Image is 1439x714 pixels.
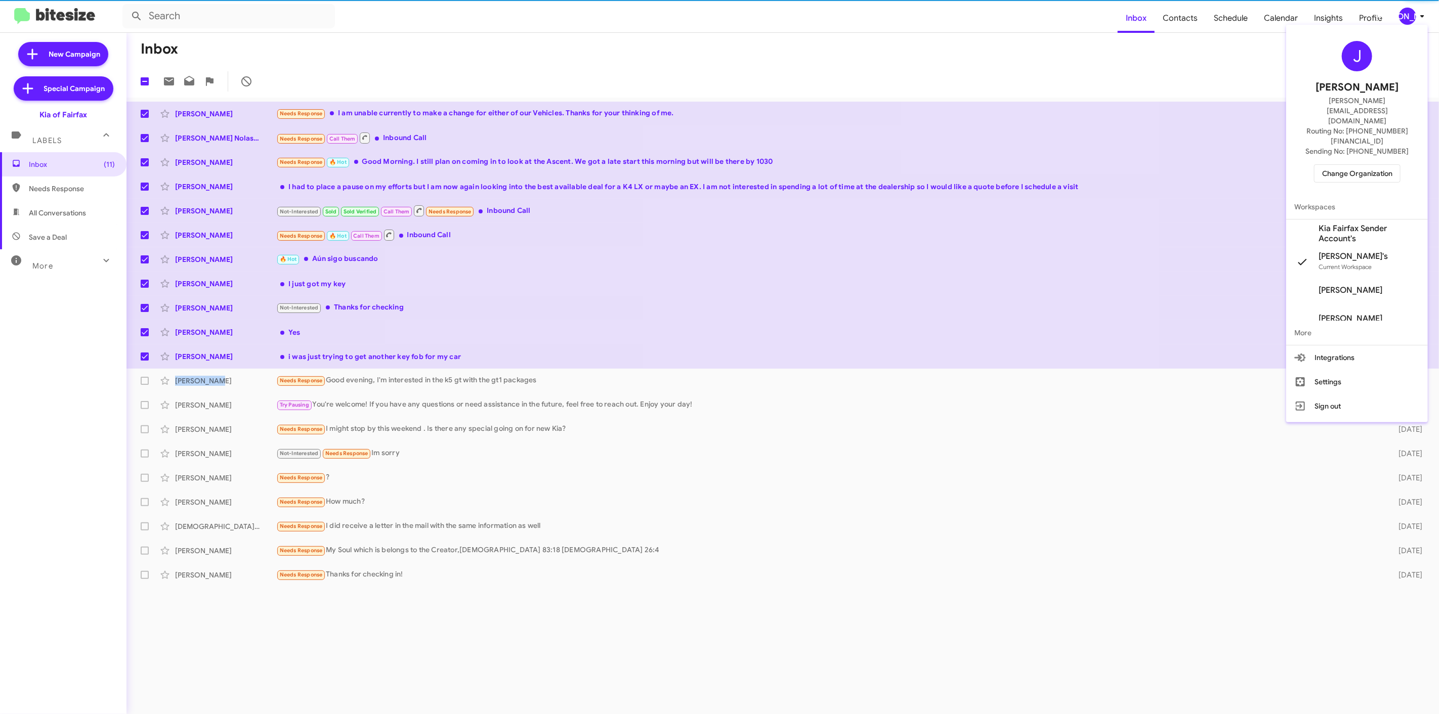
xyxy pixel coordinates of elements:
span: [PERSON_NAME] [1319,285,1382,295]
button: Sign out [1286,394,1428,418]
button: Integrations [1286,345,1428,370]
span: [PERSON_NAME] [1319,314,1382,324]
div: J [1342,41,1372,71]
span: Sending No: [PHONE_NUMBER] [1305,146,1409,156]
button: Change Organization [1314,164,1401,183]
span: [PERSON_NAME] [1316,79,1399,96]
span: Change Organization [1322,165,1392,182]
button: Settings [1286,370,1428,394]
span: Kia Fairfax Sender Account's [1319,224,1420,244]
span: Workspaces [1286,195,1428,219]
span: More [1286,321,1428,345]
span: [PERSON_NAME][EMAIL_ADDRESS][DOMAIN_NAME] [1298,96,1416,126]
span: Current Workspace [1319,263,1372,271]
span: Routing No: [PHONE_NUMBER][FINANCIAL_ID] [1298,126,1416,146]
span: [PERSON_NAME]'s [1319,251,1388,261]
